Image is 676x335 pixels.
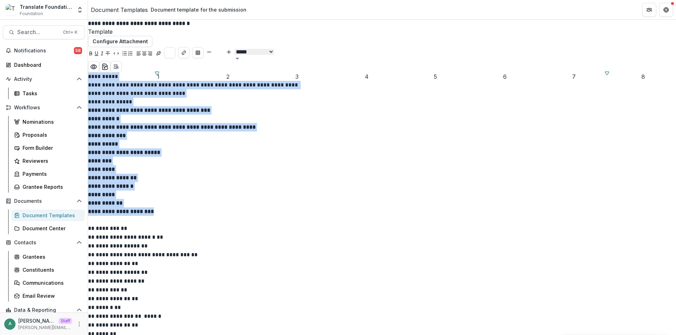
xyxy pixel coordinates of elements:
a: Email Review [11,290,85,302]
button: Get Help [659,3,673,17]
button: Insert Table [192,47,204,58]
div: Proposals [23,131,79,138]
button: Bullet List [122,50,127,58]
a: Proposals [11,129,85,141]
button: Align Right [147,50,153,58]
button: Strike [105,50,111,58]
p: [PERSON_NAME][EMAIL_ADDRESS][DOMAIN_NAME] [18,317,56,324]
div: Tasks [23,90,79,97]
button: Open entity switcher [75,3,85,17]
button: Choose font color [164,47,175,58]
button: Notifications58 [3,45,85,56]
span: Template [88,28,113,35]
button: Partners [642,3,656,17]
button: Italicize [99,50,105,58]
span: Contacts [14,240,74,246]
span: Notifications [14,48,74,54]
span: Data & Reporting [14,307,74,313]
span: Foundation [20,11,43,17]
button: Open Contacts [3,237,85,248]
span: Documents [14,198,74,204]
div: Constituents [23,266,79,273]
button: Create link [178,47,189,58]
div: Form Builder [23,144,79,152]
div: Translate Foundation Checks [20,3,72,11]
a: Reviewers [11,155,85,167]
a: Document Center [11,223,85,234]
a: Tasks [11,88,85,99]
button: Open Documents [3,195,85,207]
a: Communications [11,277,85,289]
button: Align Center [142,50,147,58]
button: More [75,320,83,328]
a: Dashboard [3,59,85,71]
img: Translate Foundation Checks [6,4,17,15]
button: Open Editor Sidebar [111,61,122,72]
div: Grantees [23,253,79,260]
div: Document Center [23,225,79,232]
div: Document Templates [23,212,79,219]
span: 58 [74,47,82,54]
a: Document Templates [91,6,148,14]
button: Bigger [226,47,232,56]
div: Email Review [23,292,79,299]
button: Underline [94,50,99,58]
button: Configure Attachment [88,36,152,47]
div: Document template for the submission [151,6,246,13]
div: Grantee Reports [23,183,79,191]
div: Ctrl + K [62,28,79,36]
span: Workflows [14,105,74,111]
p: [PERSON_NAME][EMAIL_ADDRESS][DOMAIN_NAME] [18,324,72,331]
button: Ordered List [127,50,133,58]
button: download-word [99,61,111,72]
a: Nominations [11,116,85,128]
div: anveet@trytemelio.com [8,322,12,326]
div: Insert Table [192,47,204,61]
button: Search... [3,25,85,39]
button: Open Data & Reporting [3,304,85,316]
a: Payments [11,168,85,180]
button: Preview preview-doc.pdf [88,61,99,72]
div: Reviewers [23,157,79,165]
button: Open Activity [3,73,85,85]
button: Smaller [206,47,212,56]
div: Nominations [23,118,79,125]
span: Activity [14,76,74,82]
button: Insert Signature [156,50,161,58]
p: Staff [58,318,72,324]
span: Search... [17,29,59,36]
button: Bold [88,50,94,58]
a: Document Templates [11,210,85,221]
nav: breadcrumb [91,5,249,15]
div: Communications [23,279,79,286]
a: Form Builder [11,142,85,154]
a: Constituents [11,264,85,276]
a: Grantee Reports [11,181,85,193]
div: Payments [23,170,79,178]
button: Align Left [136,50,142,58]
button: Open Workflows [3,102,85,113]
a: Grantees [11,251,85,263]
div: Dashboard [14,61,79,69]
button: Code [113,50,119,58]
